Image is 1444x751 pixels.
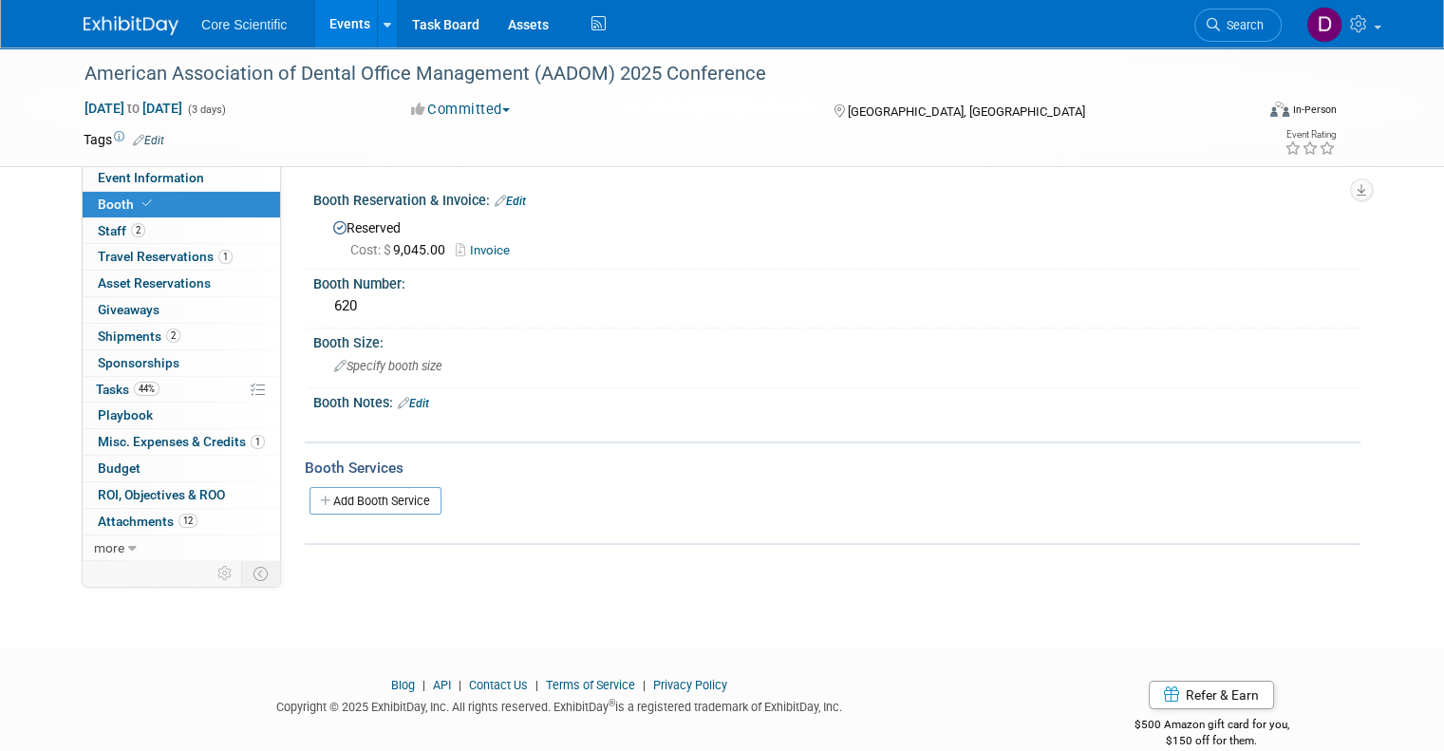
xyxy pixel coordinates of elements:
[78,57,1230,91] div: American Association of Dental Office Management (AADOM) 2025 Conference
[404,100,517,120] button: Committed
[456,243,519,257] a: Invoice
[98,197,156,212] span: Booth
[83,192,280,217] a: Booth
[166,329,180,343] span: 2
[84,100,183,117] span: [DATE] [DATE]
[83,350,280,376] a: Sponsorships
[98,460,141,476] span: Budget
[1062,733,1360,749] div: $150 off for them.
[83,509,280,535] a: Attachments12
[638,678,650,692] span: |
[131,223,145,237] span: 2
[83,377,280,403] a: Tasks44%
[469,678,528,692] a: Contact Us
[350,242,453,257] span: 9,045.00
[83,297,280,323] a: Giveaways
[313,186,1360,211] div: Booth Reservation & Invoice:
[98,434,265,449] span: Misc. Expenses & Credits
[201,17,287,32] span: Core Scientific
[142,198,152,209] i: Booth reservation complete
[83,403,280,428] a: Playbook
[398,397,429,410] a: Edit
[84,16,178,35] img: ExhibitDay
[83,482,280,508] a: ROI, Objectives & ROO
[186,103,226,116] span: (3 days)
[98,514,197,529] span: Attachments
[313,388,1360,413] div: Booth Notes:
[98,302,159,317] span: Giveaways
[209,561,242,586] td: Personalize Event Tab Strip
[98,355,179,370] span: Sponsorships
[84,130,164,149] td: Tags
[848,104,1085,119] span: [GEOGRAPHIC_DATA], [GEOGRAPHIC_DATA]
[1149,681,1274,709] a: Refer & Earn
[418,678,430,692] span: |
[124,101,142,116] span: to
[98,275,211,291] span: Asset Reservations
[609,698,615,708] sup: ®
[98,170,204,185] span: Event Information
[251,435,265,449] span: 1
[1220,18,1264,32] span: Search
[98,407,153,422] span: Playbook
[83,271,280,296] a: Asset Reservations
[1062,704,1360,748] div: $500 Amazon gift card for you,
[328,214,1346,260] div: Reserved
[94,540,124,555] span: more
[1270,102,1289,117] img: Format-Inperson.png
[1306,7,1342,43] img: Danielle Wiesemann
[309,487,441,515] a: Add Booth Service
[133,134,164,147] a: Edit
[1285,130,1336,140] div: Event Rating
[83,244,280,270] a: Travel Reservations1
[531,678,543,692] span: |
[546,678,635,692] a: Terms of Service
[495,195,526,208] a: Edit
[134,382,159,396] span: 44%
[83,165,280,191] a: Event Information
[98,249,233,264] span: Travel Reservations
[98,487,225,502] span: ROI, Objectives & ROO
[305,458,1360,479] div: Booth Services
[313,270,1360,293] div: Booth Number:
[350,242,393,257] span: Cost: $
[1292,103,1337,117] div: In-Person
[178,514,197,528] span: 12
[83,429,280,455] a: Misc. Expenses & Credits1
[334,359,442,373] span: Specify booth size
[433,678,451,692] a: API
[454,678,466,692] span: |
[1152,99,1337,127] div: Event Format
[328,291,1346,321] div: 620
[391,678,415,692] a: Blog
[1194,9,1282,42] a: Search
[242,561,281,586] td: Toggle Event Tabs
[96,382,159,397] span: Tasks
[98,223,145,238] span: Staff
[653,678,727,692] a: Privacy Policy
[83,324,280,349] a: Shipments2
[83,218,280,244] a: Staff2
[84,694,1034,716] div: Copyright © 2025 ExhibitDay, Inc. All rights reserved. ExhibitDay is a registered trademark of Ex...
[313,329,1360,352] div: Booth Size:
[98,329,180,344] span: Shipments
[218,250,233,264] span: 1
[83,535,280,561] a: more
[83,456,280,481] a: Budget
